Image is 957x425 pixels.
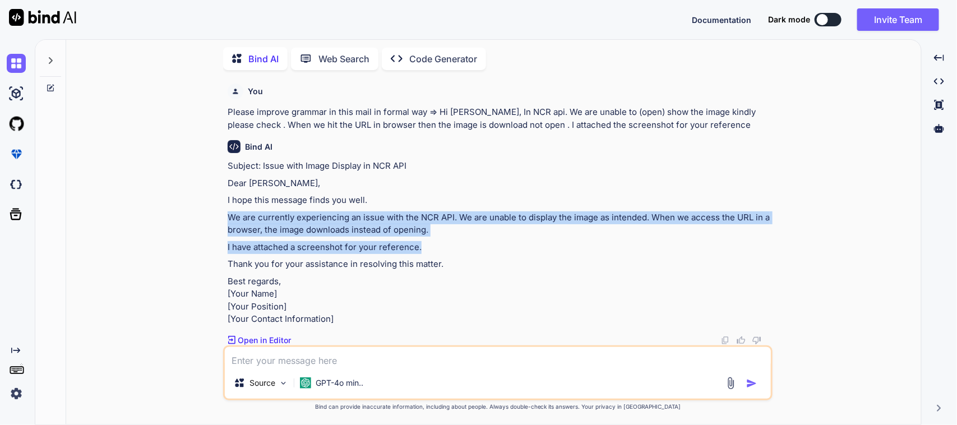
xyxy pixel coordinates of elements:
[248,86,263,97] h6: You
[228,160,770,173] p: Subject: Issue with Image Display in NCR API
[228,211,770,237] p: We are currently experiencing an issue with the NCR API. We are unable to display the image as in...
[228,106,770,131] p: Please improve grammar in this mail in formal way => Hi [PERSON_NAME], In NCR api. We are unable ...
[223,403,773,411] p: Bind can provide inaccurate information, including about people. Always double-check its answers....
[7,145,26,164] img: premium
[752,336,761,345] img: dislike
[692,15,751,25] span: Documentation
[300,377,311,389] img: GPT-4o mini
[249,377,275,389] p: Source
[692,14,751,26] button: Documentation
[279,378,288,388] img: Pick Models
[228,177,770,190] p: Dear [PERSON_NAME],
[857,8,939,31] button: Invite Team
[238,335,291,346] p: Open in Editor
[245,141,272,153] h6: Bind AI
[746,378,757,389] img: icon
[724,377,737,390] img: attachment
[737,336,746,345] img: like
[7,84,26,103] img: ai-studio
[9,9,76,26] img: Bind AI
[228,275,770,326] p: Best regards, [Your Name] [Your Position] [Your Contact Information]
[7,384,26,403] img: settings
[228,194,770,207] p: I hope this message finds you well.
[228,241,770,254] p: I have attached a screenshot for your reference.
[721,336,730,345] img: copy
[318,52,369,66] p: Web Search
[7,54,26,73] img: chat
[409,52,477,66] p: Code Generator
[7,175,26,194] img: darkCloudIdeIcon
[768,14,810,25] span: Dark mode
[228,258,770,271] p: Thank you for your assistance in resolving this matter.
[248,52,279,66] p: Bind AI
[7,114,26,133] img: githubLight
[316,377,363,389] p: GPT-4o min..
